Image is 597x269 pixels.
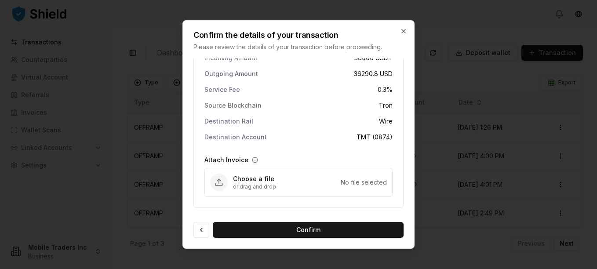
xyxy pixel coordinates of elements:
[379,101,393,110] span: Tron
[379,117,393,126] span: Wire
[204,87,240,93] p: Service Fee
[213,222,404,238] button: Confirm
[204,102,262,109] p: Source Blockchain
[204,156,248,164] label: Attach Invoice
[204,71,258,77] p: Outgoing Amount
[233,174,341,183] p: Choose a file
[378,85,393,94] span: 0.3 %
[204,168,393,197] div: Upload Attach Invoice
[354,69,393,78] span: 36290.8 USD
[204,134,267,140] p: Destination Account
[204,118,253,124] p: Destination Rail
[357,133,393,142] span: TMT (0874)
[193,43,404,51] p: Please review the details of your transaction before proceeding.
[341,178,387,187] div: No file selected
[233,183,341,190] p: or drag and drop
[193,31,404,39] h2: Confirm the details of your transaction
[204,55,258,61] p: Incoming Amount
